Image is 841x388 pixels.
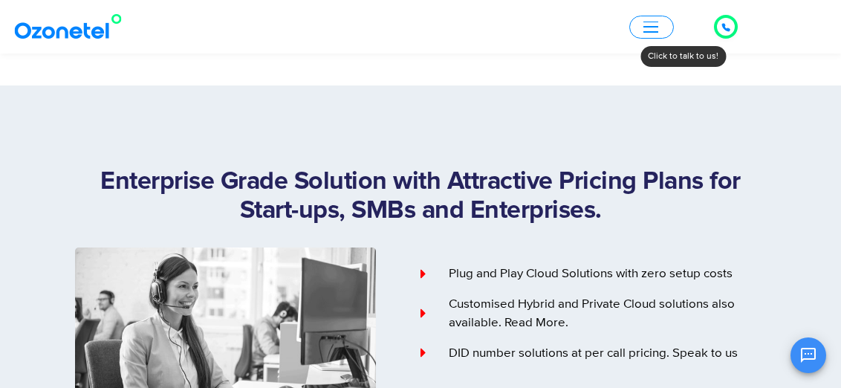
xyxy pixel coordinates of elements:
[420,295,766,333] a: Customised Hybrid and Private Cloud solutions also available. Read More.
[790,337,826,373] button: Open chat
[75,167,766,225] h1: Enterprise Grade Solution with Attractive Pricing Plans for Start-ups, SMBs and Enterprises.
[445,265,733,284] span: Plug and Play Cloud Solutions with zero setup costs
[420,265,766,284] a: Plug and Play Cloud Solutions with zero setup costs
[445,295,766,333] span: Customised Hybrid and Private Cloud solutions also available. Read More.
[445,344,738,363] span: DID number solutions at per call pricing. Speak to us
